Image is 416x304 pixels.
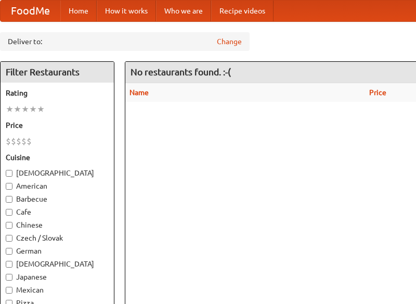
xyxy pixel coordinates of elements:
[21,103,29,115] li: ★
[6,285,109,295] label: Mexican
[6,103,14,115] li: ★
[369,88,386,97] a: Price
[6,222,12,229] input: Chinese
[6,181,109,191] label: American
[1,1,60,21] a: FoodMe
[16,136,21,147] li: $
[6,220,109,230] label: Chinese
[6,235,12,242] input: Czech / Slovak
[217,36,242,47] a: Change
[129,88,149,97] a: Name
[6,274,12,281] input: Japanese
[6,88,109,98] h5: Rating
[6,207,109,217] label: Cafe
[6,272,109,282] label: Japanese
[6,287,12,294] input: Mexican
[37,103,45,115] li: ★
[6,136,11,147] li: $
[6,196,12,203] input: Barbecue
[211,1,274,21] a: Recipe videos
[6,248,12,255] input: German
[6,152,109,163] h5: Cuisine
[97,1,156,21] a: How it works
[6,233,109,243] label: Czech / Slovak
[6,194,109,204] label: Barbecue
[156,1,211,21] a: Who we are
[6,261,12,268] input: [DEMOGRAPHIC_DATA]
[6,259,109,269] label: [DEMOGRAPHIC_DATA]
[6,120,109,130] h5: Price
[6,170,12,177] input: [DEMOGRAPHIC_DATA]
[1,62,114,83] h4: Filter Restaurants
[21,136,27,147] li: $
[6,246,109,256] label: German
[11,136,16,147] li: $
[27,136,32,147] li: $
[6,209,12,216] input: Cafe
[60,1,97,21] a: Home
[6,183,12,190] input: American
[6,168,109,178] label: [DEMOGRAPHIC_DATA]
[29,103,37,115] li: ★
[131,67,231,77] ng-pluralize: No restaurants found. :-(
[14,103,21,115] li: ★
